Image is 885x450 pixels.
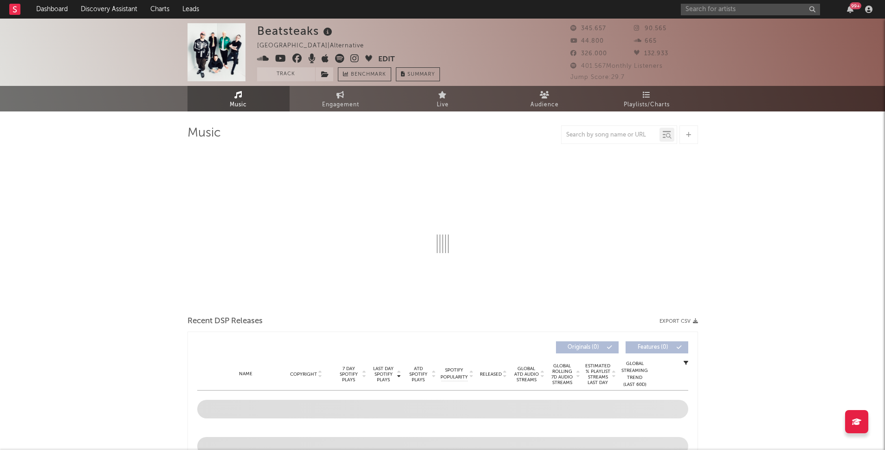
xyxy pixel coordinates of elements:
[632,345,674,350] span: Features ( 0 )
[626,341,688,353] button: Features(0)
[440,367,468,381] span: Spotify Popularity
[480,372,502,377] span: Released
[378,54,395,65] button: Edit
[624,99,670,111] span: Playlists/Charts
[562,345,605,350] span: Originals ( 0 )
[336,366,361,383] span: 7 Day Spotify Plays
[392,86,494,111] a: Live
[187,316,263,327] span: Recent DSP Releases
[850,2,861,9] div: 99 +
[847,6,853,13] button: 99+
[437,99,449,111] span: Live
[351,69,386,80] span: Benchmark
[407,72,435,77] span: Summary
[257,67,315,81] button: Track
[396,67,440,81] button: Summary
[338,67,391,81] a: Benchmark
[494,86,596,111] a: Audience
[257,23,335,39] div: Beatsteaks
[621,360,649,388] div: Global Streaming Trend (Last 60D)
[216,371,277,378] div: Name
[257,40,375,52] div: [GEOGRAPHIC_DATA] | Alternative
[530,99,559,111] span: Audience
[187,86,290,111] a: Music
[634,38,657,44] span: 665
[570,74,625,80] span: Jump Score: 29.7
[634,51,668,57] span: 132.933
[371,366,396,383] span: Last Day Spotify Plays
[570,26,606,32] span: 345.657
[322,99,359,111] span: Engagement
[585,363,611,385] span: Estimated % Playlist Streams Last Day
[562,131,659,139] input: Search by song name or URL
[549,363,575,385] span: Global Rolling 7D Audio Streams
[556,341,619,353] button: Originals(0)
[659,319,698,324] button: Export CSV
[634,26,666,32] span: 90.565
[406,366,431,383] span: ATD Spotify Plays
[681,4,820,15] input: Search for artists
[290,372,317,377] span: Copyright
[570,38,604,44] span: 44.800
[514,366,539,383] span: Global ATD Audio Streams
[596,86,698,111] a: Playlists/Charts
[570,51,607,57] span: 326.000
[570,63,663,69] span: 401.567 Monthly Listeners
[230,99,247,111] span: Music
[290,86,392,111] a: Engagement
